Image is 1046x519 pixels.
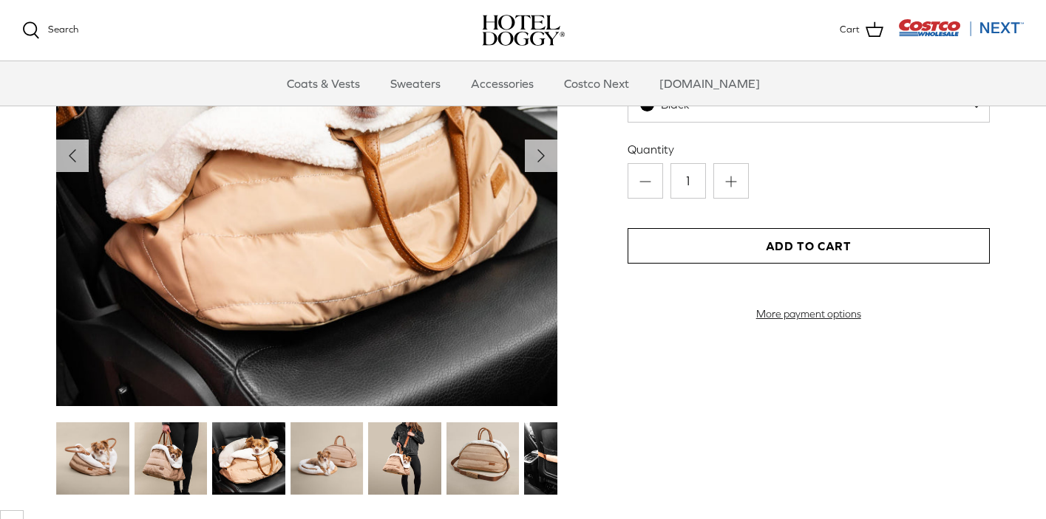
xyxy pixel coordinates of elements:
a: Search [22,21,78,39]
a: Cart [840,21,883,40]
a: Sweaters [377,61,454,106]
img: hoteldoggycom [482,15,565,46]
img: small dog in a tan dog carrier on a black seat in the car [212,422,285,495]
button: Previous [56,140,89,172]
span: Cart [840,22,860,38]
button: Next [525,140,557,172]
a: Costco Next [551,61,642,106]
a: Visit Costco Next [898,28,1024,39]
label: Quantity [628,141,990,157]
span: Search [48,24,78,35]
a: Accessories [458,61,547,106]
a: [DOMAIN_NAME] [646,61,773,106]
img: Costco Next [898,18,1024,37]
button: Add to Cart [628,228,990,264]
a: Coats & Vests [274,61,373,106]
a: hoteldoggy.com hoteldoggycom [482,15,565,46]
input: Quantity [670,163,706,199]
a: More payment options [628,308,990,320]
